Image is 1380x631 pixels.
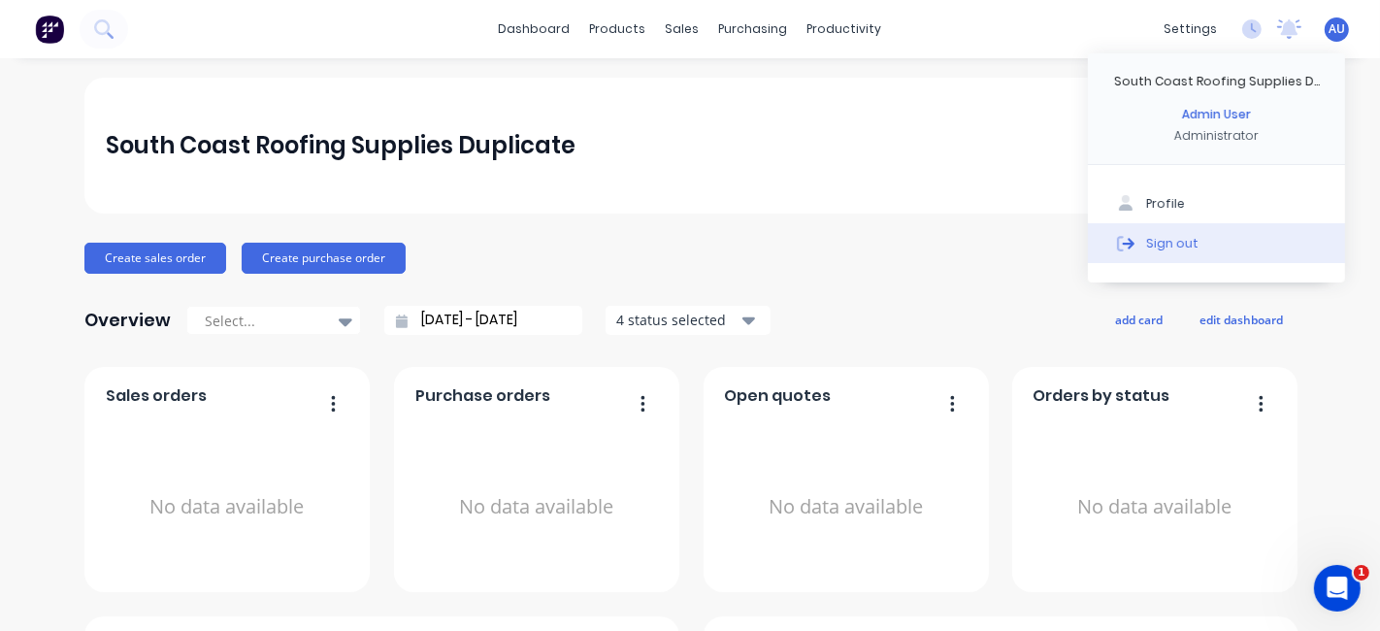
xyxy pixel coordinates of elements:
[1329,20,1345,38] span: AU
[415,384,550,408] span: Purchase orders
[415,415,659,599] div: No data available
[106,384,207,408] span: Sales orders
[1034,415,1277,599] div: No data available
[489,15,580,44] a: dashboard
[84,243,226,274] button: Create sales order
[1187,307,1296,332] button: edit dashboard
[242,243,406,274] button: Create purchase order
[1088,184,1345,223] button: Profile
[1354,565,1369,581] span: 1
[616,310,739,330] div: 4 status selected
[606,306,771,335] button: 4 status selected
[1154,15,1227,44] div: settings
[656,15,709,44] div: sales
[1182,106,1251,123] div: Admin User
[35,15,64,44] img: Factory
[1314,565,1361,612] iframe: Intercom live chat
[84,301,171,340] div: Overview
[709,15,798,44] div: purchasing
[1146,234,1199,251] div: Sign out
[1088,223,1345,262] button: Sign out
[725,415,969,599] div: No data available
[725,384,832,408] span: Open quotes
[1174,127,1259,145] div: Administrator
[1146,195,1185,213] div: Profile
[1102,307,1175,332] button: add card
[580,15,656,44] div: products
[798,15,892,44] div: productivity
[106,415,349,599] div: No data available
[1034,384,1170,408] span: Orders by status
[106,126,575,165] div: South Coast Roofing Supplies Duplicate
[1114,73,1320,90] div: South Coast Roofing Supplies D...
